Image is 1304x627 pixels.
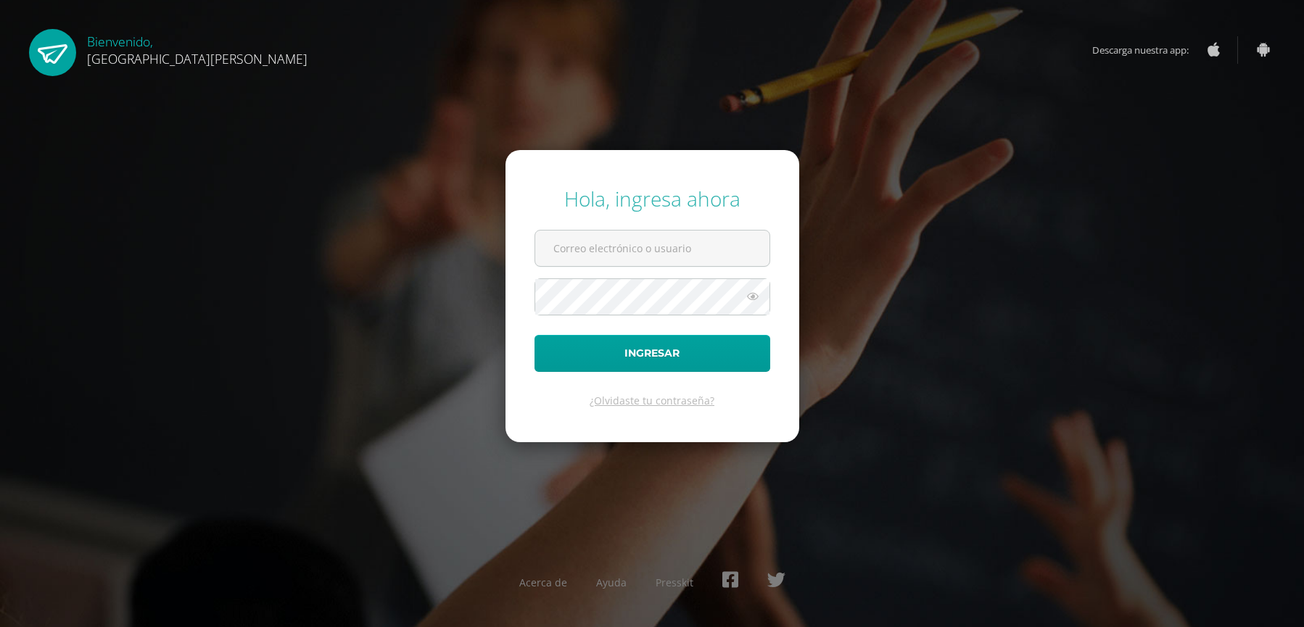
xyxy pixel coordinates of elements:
[1092,36,1203,64] span: Descarga nuestra app:
[519,576,567,589] a: Acerca de
[596,576,627,589] a: Ayuda
[656,576,693,589] a: Presskit
[535,185,770,212] div: Hola, ingresa ahora
[87,29,308,67] div: Bienvenido,
[87,50,308,67] span: [GEOGRAPHIC_DATA][PERSON_NAME]
[535,335,770,372] button: Ingresar
[590,394,714,407] a: ¿Olvidaste tu contraseña?
[535,231,769,266] input: Correo electrónico o usuario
